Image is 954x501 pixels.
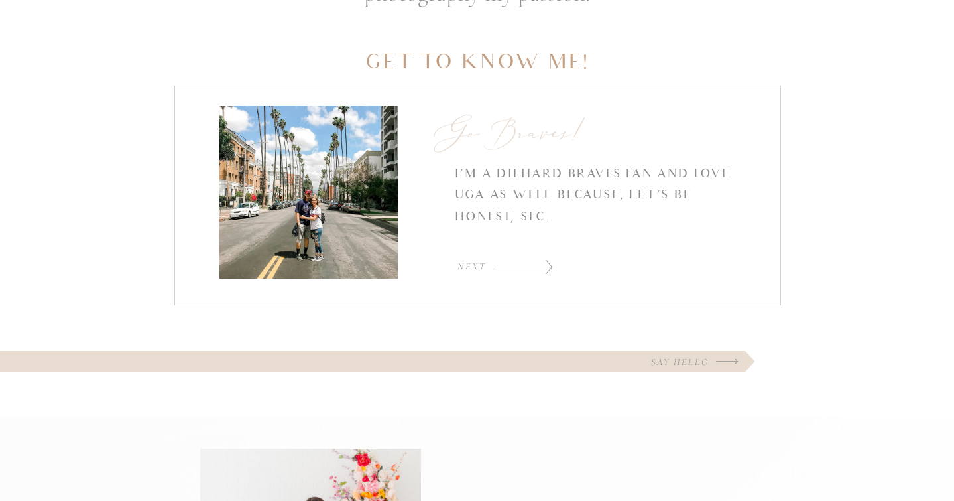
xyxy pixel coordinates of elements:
p: I’m a diehard Braves fan and love UGA as well because, let’s be honest, SEC. [455,163,750,249]
p: Go Braves! [440,109,694,159]
a: next [434,259,487,272]
h3: Get to know me! [308,48,647,76]
a: Say Hello [583,355,709,368]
